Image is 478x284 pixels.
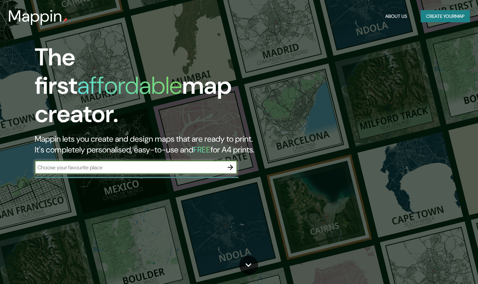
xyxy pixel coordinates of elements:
img: mappin-pin [62,18,68,23]
button: Create yourmap [421,10,470,23]
h3: Mappin [8,7,62,26]
h1: affordable [77,70,182,101]
iframe: Help widget launcher [418,258,471,277]
h5: FREE [193,144,210,155]
button: About Us [383,10,410,23]
h1: The first map creator. [35,43,274,134]
h2: Mappin lets you create and design maps that are ready to print. It's completely personalised, eas... [35,134,274,155]
input: Choose your favourite place [35,164,224,171]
